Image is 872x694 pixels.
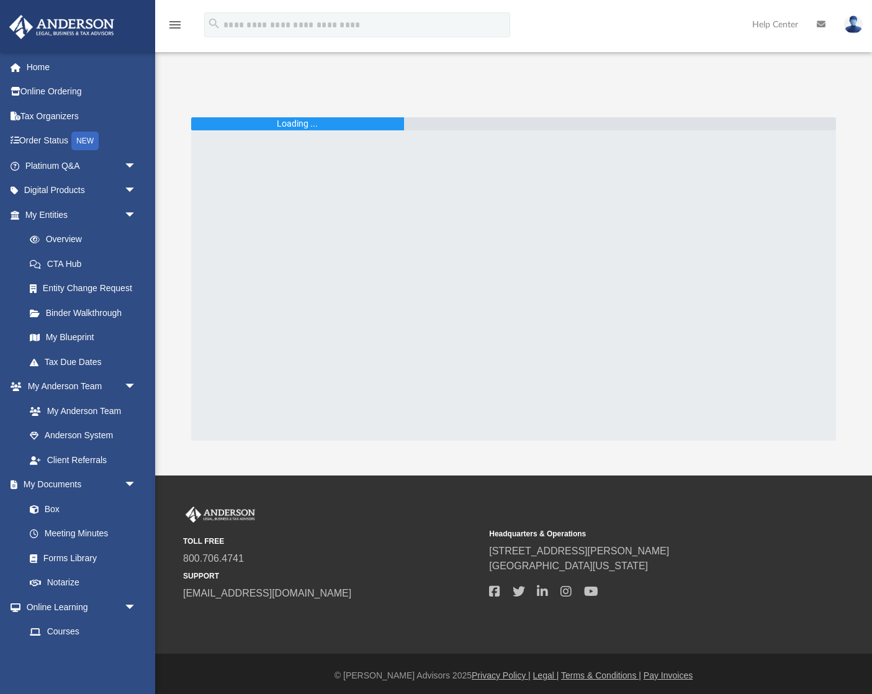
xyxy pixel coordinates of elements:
small: TOLL FREE [183,536,480,547]
a: Legal | [533,670,559,680]
a: Meeting Minutes [17,521,149,546]
a: Courses [17,620,149,644]
a: Terms & Conditions | [561,670,641,680]
a: My Entitiesarrow_drop_down [9,202,155,227]
a: [STREET_ADDRESS][PERSON_NAME] [489,546,669,556]
span: arrow_drop_down [124,595,149,620]
a: Overview [17,227,155,252]
a: menu [168,24,182,32]
img: User Pic [844,16,863,34]
a: 800.706.4741 [183,553,244,564]
a: Online Learningarrow_drop_down [9,595,149,620]
span: arrow_drop_down [124,202,149,228]
a: My Anderson Teamarrow_drop_down [9,374,149,399]
a: [EMAIL_ADDRESS][DOMAIN_NAME] [183,588,351,598]
img: Anderson Advisors Platinum Portal [6,15,118,39]
a: Tax Due Dates [17,349,155,374]
a: Order StatusNEW [9,128,155,154]
div: Loading ... [277,117,318,130]
a: Entity Change Request [17,276,155,301]
a: Forms Library [17,546,143,570]
i: search [207,17,221,30]
a: Notarize [17,570,149,595]
div: NEW [71,132,99,150]
small: SUPPORT [183,570,480,582]
div: © [PERSON_NAME] Advisors 2025 [155,669,872,682]
a: Home [9,55,155,79]
a: Anderson System [17,423,149,448]
img: Anderson Advisors Platinum Portal [183,507,258,523]
small: Headquarters & Operations [489,528,786,539]
a: Box [17,497,143,521]
a: [GEOGRAPHIC_DATA][US_STATE] [489,561,648,571]
a: My Blueprint [17,325,149,350]
span: arrow_drop_down [124,374,149,400]
a: Video Training [17,644,143,669]
a: My Anderson Team [17,399,143,423]
span: arrow_drop_down [124,153,149,179]
span: arrow_drop_down [124,178,149,204]
a: My Documentsarrow_drop_down [9,472,149,497]
a: Digital Productsarrow_drop_down [9,178,155,203]
a: Binder Walkthrough [17,300,155,325]
a: Online Ordering [9,79,155,104]
a: Pay Invoices [644,670,693,680]
a: Client Referrals [17,448,149,472]
span: arrow_drop_down [124,472,149,498]
a: Platinum Q&Aarrow_drop_down [9,153,155,178]
a: Tax Organizers [9,104,155,128]
a: Privacy Policy | [472,670,531,680]
i: menu [168,17,182,32]
a: CTA Hub [17,251,155,276]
